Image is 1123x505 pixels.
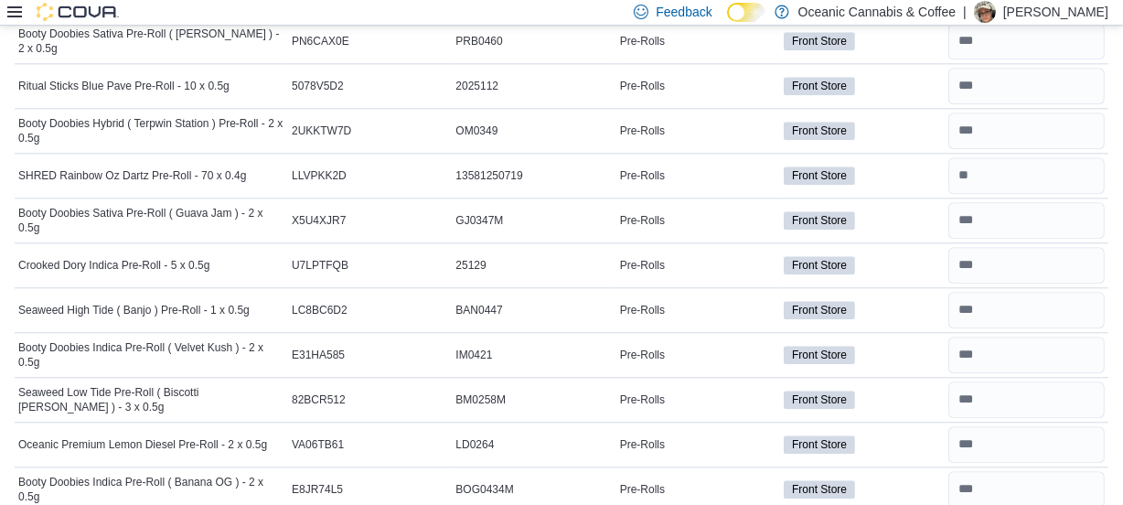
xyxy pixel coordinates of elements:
[792,392,847,408] span: Front Store
[792,167,847,184] span: Front Store
[452,75,615,97] div: 2025112
[620,124,665,138] span: Pre-Rolls
[784,77,855,95] span: Front Store
[18,385,284,414] span: Seaweed Low Tide Pre-Roll ( Biscotti [PERSON_NAME] ) - 3 x 0.5g
[620,437,665,452] span: Pre-Rolls
[727,3,765,22] input: Dark Mode
[656,3,711,21] span: Feedback
[452,254,615,276] div: 25129
[620,392,665,407] span: Pre-Rolls
[292,213,346,228] span: X5U4XJR7
[452,210,615,231] div: GJ0347M
[792,123,847,139] span: Front Store
[18,340,284,370] span: Booty Doobies Indica Pre-Roll ( Velvet Kush ) - 2 x 0.5g
[18,116,284,145] span: Booty Doobies Hybrid ( Terpwin Station ) Pre-Roll - 2 x 0.5g
[292,348,345,362] span: E31HA585
[974,1,996,23] div: Tina Parsons
[792,347,847,363] span: Front Store
[620,79,665,93] span: Pre-Rolls
[292,34,349,48] span: PN6CAX0E
[784,480,855,499] span: Front Store
[792,436,847,453] span: Front Store
[292,482,343,497] span: E8JR74L5
[18,27,284,56] span: Booty Doobies Sativa Pre-Roll ( [PERSON_NAME] ) - 2 x 0.5g
[452,478,615,500] div: BOG0434M
[292,392,346,407] span: 82BCR512
[292,124,351,138] span: 2UKKTW7D
[18,79,230,93] span: Ritual Sticks Blue Pave Pre-Roll - 10 x 0.5g
[784,167,855,185] span: Front Store
[620,34,665,48] span: Pre-Rolls
[784,391,855,409] span: Front Store
[18,437,267,452] span: Oceanic Premium Lemon Diesel Pre-Roll - 2 x 0.5g
[784,211,855,230] span: Front Store
[620,303,665,317] span: Pre-Rolls
[1003,1,1108,23] p: [PERSON_NAME]
[452,30,615,52] div: PRB0460
[784,301,855,319] span: Front Store
[452,344,615,366] div: IM0421
[18,206,284,235] span: Booty Doobies Sativa Pre-Roll ( Guava Jam ) - 2 x 0.5g
[784,122,855,140] span: Front Store
[792,481,847,498] span: Front Store
[18,258,209,273] span: Crooked Dory Indica Pre-Roll - 5 x 0.5g
[792,78,847,94] span: Front Store
[727,22,728,23] span: Dark Mode
[452,389,615,411] div: BM0258M
[452,120,615,142] div: OM0349
[784,32,855,50] span: Front Store
[784,435,855,454] span: Front Store
[792,33,847,49] span: Front Store
[452,299,615,321] div: BAN0447
[292,168,347,183] span: LLVPKK2D
[18,475,284,504] span: Booty Doobies Indica Pre-Roll ( Banana OG ) - 2 x 0.5g
[37,3,119,21] img: Cova
[292,258,348,273] span: U7LPTFQB
[18,303,250,317] span: Seaweed High Tide ( Banjo ) Pre-Roll - 1 x 0.5g
[620,213,665,228] span: Pre-Rolls
[620,482,665,497] span: Pre-Rolls
[792,212,847,229] span: Front Store
[792,257,847,274] span: Front Store
[292,79,344,93] span: 5078V5D2
[452,434,615,456] div: LD0264
[18,168,246,183] span: SHRED Rainbow Oz Dartz Pre-Roll - 70 x 0.4g
[784,256,855,274] span: Front Store
[784,346,855,364] span: Front Store
[292,303,348,317] span: LC8BC6D2
[452,165,615,187] div: 13581250719
[620,348,665,362] span: Pre-Rolls
[798,1,957,23] p: Oceanic Cannabis & Coffee
[620,168,665,183] span: Pre-Rolls
[963,1,967,23] p: |
[620,258,665,273] span: Pre-Rolls
[292,437,344,452] span: VA06TB61
[792,302,847,318] span: Front Store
